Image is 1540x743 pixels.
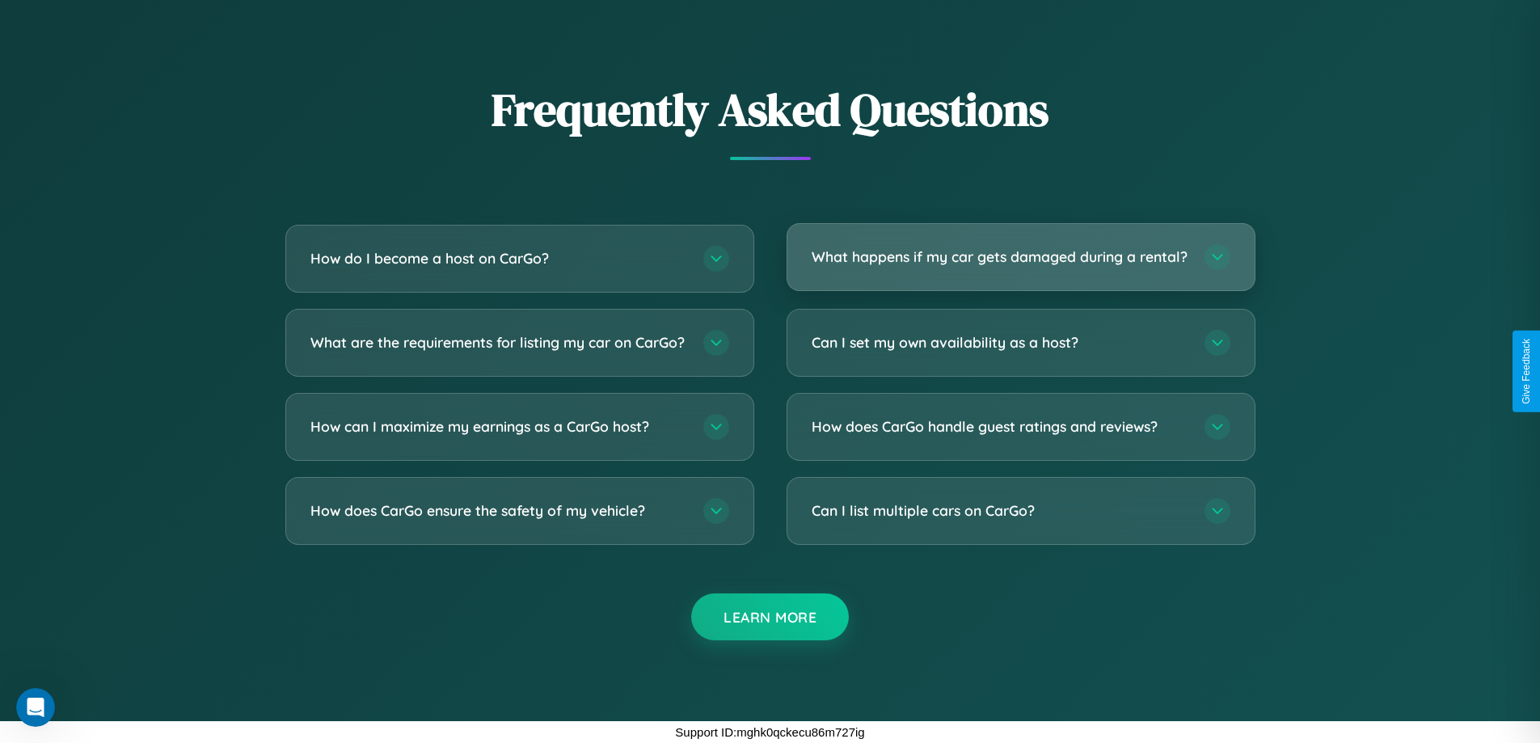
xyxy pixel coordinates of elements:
[812,247,1188,267] h3: What happens if my car gets damaged during a rental?
[812,416,1188,437] h3: How does CarGo handle guest ratings and reviews?
[1521,339,1532,404] div: Give Feedback
[16,688,55,727] iframe: Intercom live chat
[310,500,687,521] h3: How does CarGo ensure the safety of my vehicle?
[310,248,687,268] h3: How do I become a host on CarGo?
[812,500,1188,521] h3: Can I list multiple cars on CarGo?
[691,593,849,640] button: Learn More
[310,332,687,353] h3: What are the requirements for listing my car on CarGo?
[812,332,1188,353] h3: Can I set my own availability as a host?
[675,721,864,743] p: Support ID: mghk0qckecu86m727ig
[310,416,687,437] h3: How can I maximize my earnings as a CarGo host?
[285,78,1255,141] h2: Frequently Asked Questions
